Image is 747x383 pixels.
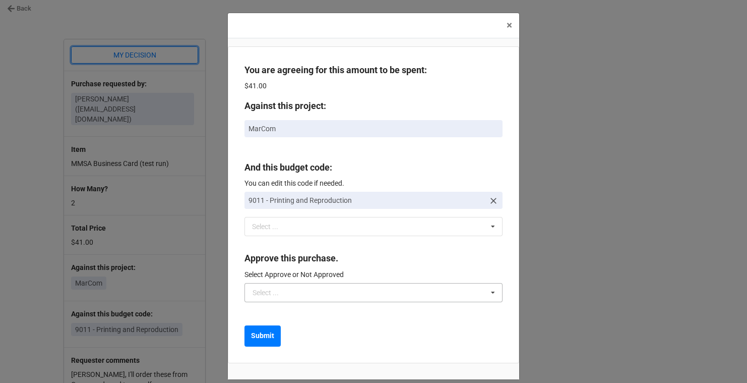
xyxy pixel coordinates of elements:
p: MarCom [248,124,499,134]
p: Select Approve or Not Approved [244,269,503,280]
p: You can edit this code if needed. [244,178,503,188]
label: Approve this purchase. [244,251,338,265]
div: Select ... [250,221,293,233]
b: You are agreeing for this amount to be spent: [244,65,427,75]
span: × [507,19,512,31]
label: And this budget code: [244,160,332,175]
label: Against this project: [244,99,326,113]
p: $41.00 [244,81,503,91]
b: Submit [251,331,274,341]
p: 9011 - Printing and Reproduction [248,195,484,205]
button: Submit [244,325,281,347]
div: Select ... [253,289,279,296]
